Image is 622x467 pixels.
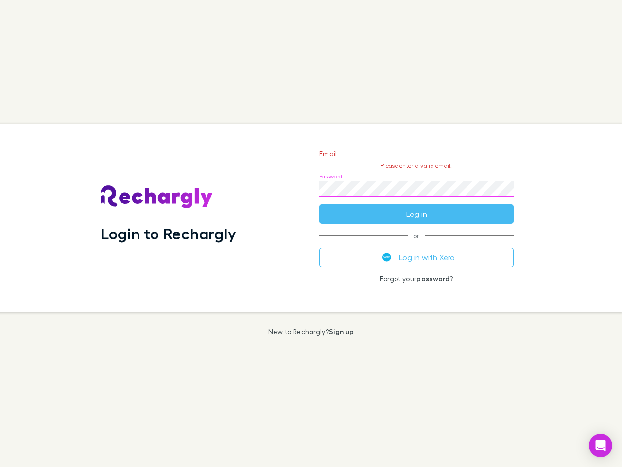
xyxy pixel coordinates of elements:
[319,235,514,236] span: or
[319,173,342,180] label: Password
[382,253,391,262] img: Xero's logo
[319,275,514,283] p: Forgot your ?
[319,248,514,267] button: Log in with Xero
[416,274,449,283] a: password
[319,162,514,169] p: Please enter a valid email.
[101,224,236,243] h1: Login to Rechargly
[329,327,354,336] a: Sign up
[101,185,213,209] img: Rechargly's Logo
[589,434,612,457] div: Open Intercom Messenger
[319,204,514,224] button: Log in
[268,328,354,336] p: New to Rechargly?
